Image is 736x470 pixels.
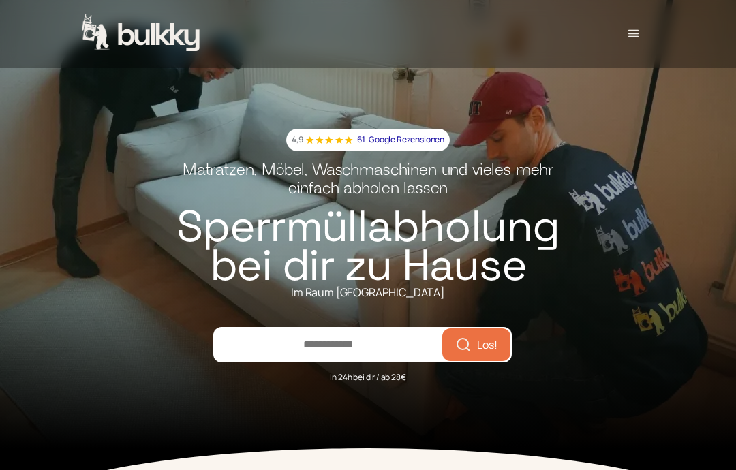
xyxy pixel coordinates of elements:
h2: Matratzen, Möbel, Waschmaschinen und vieles mehr einfach abholen lassen [183,162,553,207]
div: menu [613,14,654,54]
div: Im Raum [GEOGRAPHIC_DATA] [291,285,445,300]
a: home [82,14,202,54]
button: Los! [445,331,508,358]
p: 4,9 [292,133,303,147]
span: Los! [477,339,497,350]
div: In 24h bei dir / ab 28€ [330,362,405,385]
p: 61 [357,133,365,147]
h1: Sperrmüllabholung bei dir zu Hause [172,207,564,285]
p: Google Rezensionen [369,133,444,147]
